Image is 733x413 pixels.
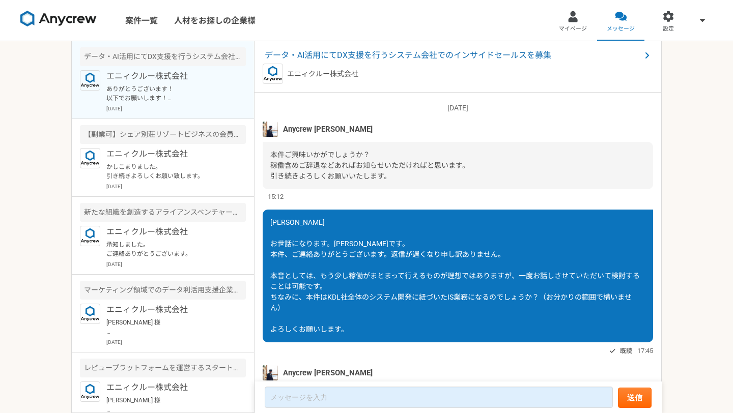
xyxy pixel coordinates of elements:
p: エニィクルー株式会社 [287,69,358,79]
p: [DATE] [106,183,246,190]
span: データ・AI活用にてDX支援を行うシステム会社でのインサイドセールスを募集 [265,49,641,62]
span: Anycrew [PERSON_NAME] [283,367,373,378]
img: logo_text_blue_01.png [263,64,283,84]
div: データ・AI活用にてDX支援を行うシステム会社でのインサイドセールスを募集 [80,47,246,66]
img: logo_text_blue_01.png [80,148,100,168]
img: logo_text_blue_01.png [80,70,100,91]
span: マイページ [559,25,587,33]
p: [DATE] [263,103,653,113]
p: [DATE] [106,338,246,346]
p: エニィクルー株式会社 [106,381,232,394]
span: Anycrew [PERSON_NAME] [283,124,373,135]
span: 17:45 [637,346,653,356]
div: 【副業可】シェア別荘リゾートビジネスの会員募集 ToC入会営業（フルリモート可 [80,125,246,144]
img: logo_text_blue_01.png [80,226,100,246]
p: エニィクルー株式会社 [106,226,232,238]
img: tomoya_yamashita.jpeg [263,365,278,380]
img: tomoya_yamashita.jpeg [263,122,278,137]
img: logo_text_blue_01.png [80,381,100,402]
img: 8DqYSo04kwAAAAASUVORK5CYII= [20,11,97,27]
span: メッセージ [607,25,635,33]
button: 送信 [618,388,652,408]
span: 既読 [620,345,632,357]
p: ありがとうございます！ 以下でお願いします！ ・[DATE] ([DATE])⋅19:00～20:00 よろしくお願いいたします。 [106,84,232,103]
p: エニィクルー株式会社 [106,70,232,82]
div: 新たな組織を創造するアライアンスベンチャー 事業開発 [80,203,246,222]
p: かしこまりました。 引き続きよろしくお願い致します。 [106,162,232,181]
span: 設定 [663,25,674,33]
span: 15:12 [268,192,284,201]
span: 本件ご興味いかがでしょうか？ 稼働含めご辞退などあればお知らせいただければと思います。 引き続きよろしくお願いいたします。 [270,151,469,180]
p: [PERSON_NAME] 様 お世話になります。[PERSON_NAME]です。 上記の件承知いたしました。 引き続きよろしくお願いいたします。 [106,318,232,336]
img: logo_text_blue_01.png [80,304,100,324]
div: レビュープラットフォームを運営するスタートアップ フィールドセールス [80,359,246,377]
p: [DATE] [106,260,246,268]
p: エニィクルー株式会社 [106,148,232,160]
span: [PERSON_NAME] お世話になります。[PERSON_NAME]です。 本件、ご連絡ありがとうございます。返信が遅くなり申し訳ありません。 本音としては、もう少し稼働がまとまって行えるも... [270,218,640,333]
p: [DATE] [106,105,246,112]
p: 承知しました。 ご連絡ありがとうございます。 [106,240,232,258]
p: エニィクルー株式会社 [106,304,232,316]
div: マーケティング領域でのデータ利活用支援企業 新規事業開発 [80,281,246,300]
